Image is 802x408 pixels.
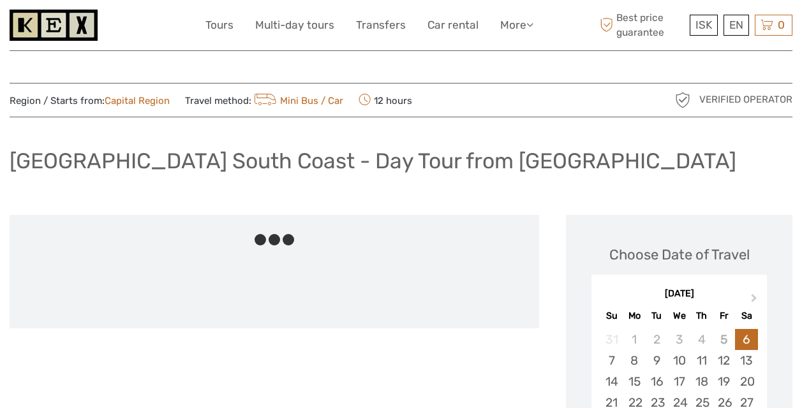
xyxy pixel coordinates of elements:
[623,329,646,350] div: Not available Monday, September 1st, 2025
[251,95,343,106] a: Mini Bus / Car
[427,16,479,34] a: Car rental
[646,371,668,392] div: Choose Tuesday, September 16th, 2025
[668,329,690,350] div: Not available Wednesday, September 3rd, 2025
[690,371,713,392] div: Choose Thursday, September 18th, 2025
[623,307,646,324] div: Mo
[10,10,98,41] img: 1261-44dab5bb-39f8-40da-b0c2-4d9fce00897c_logo_small.jpg
[735,329,757,350] div: Choose Saturday, September 6th, 2025
[699,93,792,106] span: Verified Operator
[735,350,757,371] div: Choose Saturday, September 13th, 2025
[356,16,406,34] a: Transfers
[724,15,749,36] div: EN
[668,307,690,324] div: We
[690,329,713,350] div: Not available Thursday, September 4th, 2025
[597,11,687,39] span: Best price guarantee
[713,329,735,350] div: Not available Friday, September 5th, 2025
[255,16,334,34] a: Multi-day tours
[713,307,735,324] div: Fr
[690,307,713,324] div: Th
[591,288,767,301] div: [DATE]
[105,95,170,106] a: Capital Region
[600,350,623,371] div: Choose Sunday, September 7th, 2025
[600,371,623,392] div: Choose Sunday, September 14th, 2025
[646,329,668,350] div: Not available Tuesday, September 2nd, 2025
[600,307,623,324] div: Su
[359,91,412,109] span: 12 hours
[500,16,533,34] a: More
[668,350,690,371] div: Choose Wednesday, September 10th, 2025
[776,18,787,31] span: 0
[672,90,693,110] img: verified_operator_grey_128.png
[713,350,735,371] div: Choose Friday, September 12th, 2025
[205,16,234,34] a: Tours
[745,291,766,311] button: Next Month
[668,371,690,392] div: Choose Wednesday, September 17th, 2025
[600,329,623,350] div: Not available Sunday, August 31st, 2025
[646,350,668,371] div: Choose Tuesday, September 9th, 2025
[735,371,757,392] div: Choose Saturday, September 20th, 2025
[623,371,646,392] div: Choose Monday, September 15th, 2025
[735,307,757,324] div: Sa
[690,350,713,371] div: Choose Thursday, September 11th, 2025
[10,94,170,108] span: Region / Starts from:
[646,307,668,324] div: Tu
[713,371,735,392] div: Choose Friday, September 19th, 2025
[185,91,343,109] span: Travel method:
[623,350,646,371] div: Choose Monday, September 8th, 2025
[10,148,736,174] h1: [GEOGRAPHIC_DATA] South Coast - Day Tour from [GEOGRAPHIC_DATA]
[695,18,712,31] span: ISK
[609,245,750,265] div: Choose Date of Travel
